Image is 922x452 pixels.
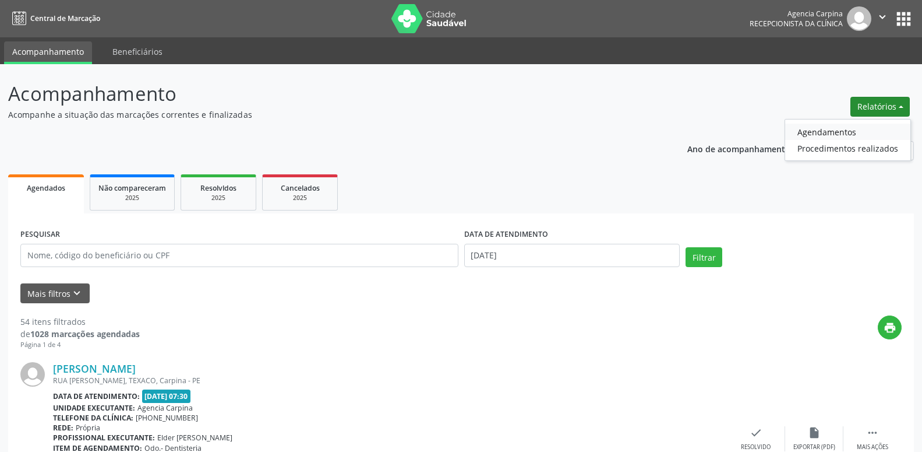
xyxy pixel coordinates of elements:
b: Rede: [53,423,73,433]
a: Central de Marcação [8,9,100,28]
label: DATA DE ATENDIMENTO [464,226,548,244]
b: Profissional executante: [53,433,155,443]
a: Acompanhamento [4,41,92,64]
div: 2025 [98,194,166,202]
span: [DATE] 07:30 [142,390,191,403]
p: Acompanhe a situação das marcações correntes e finalizadas [8,108,642,121]
span: Própria [76,423,100,433]
button: Filtrar [686,247,722,267]
i: keyboard_arrow_down [70,287,83,300]
label: PESQUISAR [20,226,60,244]
span: Agencia Carpina [137,403,193,413]
i:  [876,10,889,23]
b: Data de atendimento: [53,391,140,401]
span: Elder [PERSON_NAME] [157,433,232,443]
div: 2025 [189,194,248,202]
img: img [847,6,871,31]
a: Agendamentos [785,124,910,140]
b: Unidade executante: [53,403,135,413]
div: 54 itens filtrados [20,316,140,328]
i: check [750,426,762,439]
strong: 1028 marcações agendadas [30,328,140,339]
i:  [866,426,879,439]
a: Beneficiários [104,41,171,62]
button: print [878,316,902,339]
div: Agencia Carpina [750,9,843,19]
span: Agendados [27,183,65,193]
span: Cancelados [281,183,320,193]
i: print [884,321,896,334]
b: Telefone da clínica: [53,413,133,423]
p: Acompanhamento [8,79,642,108]
span: Recepcionista da clínica [750,19,843,29]
span: [PHONE_NUMBER] [136,413,198,423]
a: Procedimentos realizados [785,140,910,156]
div: 2025 [271,194,329,202]
div: Página 1 de 4 [20,340,140,350]
div: RUA [PERSON_NAME], TEXACO, Carpina - PE [53,376,727,386]
button:  [871,6,893,31]
div: Resolvido [741,443,771,451]
span: Não compareceram [98,183,166,193]
div: Mais ações [857,443,888,451]
button: Mais filtroskeyboard_arrow_down [20,283,90,304]
input: Selecione um intervalo [464,244,680,267]
ul: Relatórios [785,119,911,161]
div: de [20,328,140,340]
button: Relatórios [850,97,910,117]
img: img [20,362,45,387]
div: Exportar (PDF) [793,443,835,451]
input: Nome, código do beneficiário ou CPF [20,244,458,267]
i: insert_drive_file [808,426,821,439]
button: apps [893,9,914,29]
span: Resolvidos [200,183,236,193]
span: Central de Marcação [30,13,100,23]
a: [PERSON_NAME] [53,362,136,375]
p: Ano de acompanhamento [687,141,790,156]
